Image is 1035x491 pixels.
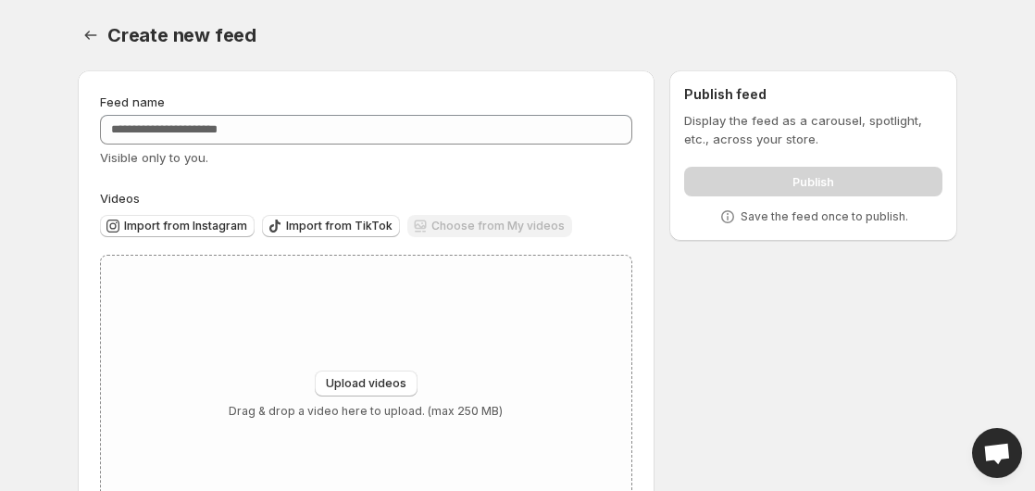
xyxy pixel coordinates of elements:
span: Import from TikTok [286,219,393,233]
span: Visible only to you. [100,150,208,165]
a: Open chat [972,428,1022,478]
h2: Publish feed [684,85,942,104]
button: Import from TikTok [262,215,400,237]
p: Drag & drop a video here to upload. (max 250 MB) [229,404,503,419]
p: Display the feed as a carousel, spotlight, etc., across your store. [684,111,942,148]
p: Save the feed once to publish. [741,209,908,224]
span: Upload videos [326,376,406,391]
button: Import from Instagram [100,215,255,237]
span: Import from Instagram [124,219,247,233]
span: Feed name [100,94,165,109]
button: Settings [78,22,104,48]
span: Videos [100,191,140,206]
span: Create new feed [107,24,256,46]
button: Upload videos [315,371,418,397]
